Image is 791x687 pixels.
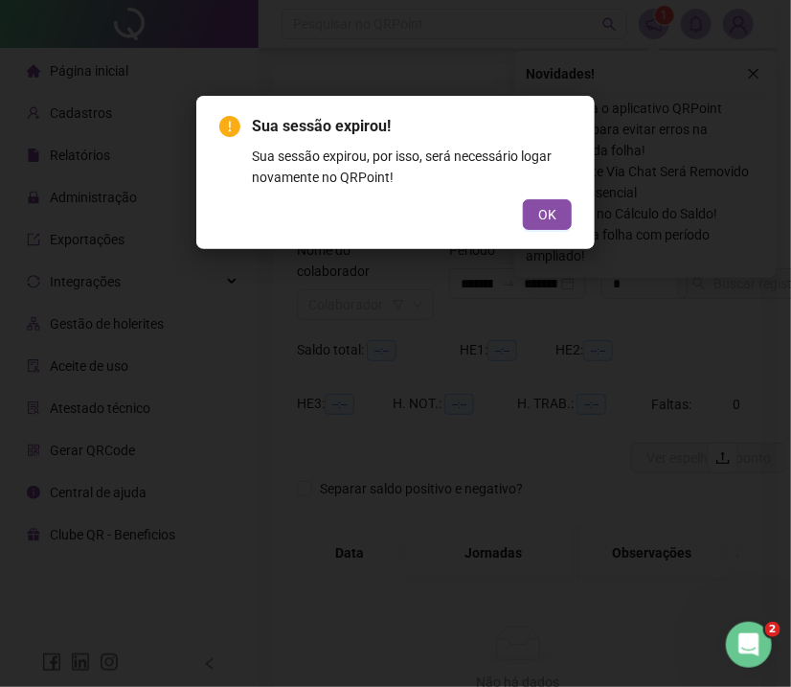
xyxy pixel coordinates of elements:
div: Sua sessão expirou, por isso, será necessário logar novamente no QRPoint! [252,146,572,188]
iframe: Intercom live chat [726,622,772,668]
span: 2 [765,622,780,637]
span: Sua sessão expirou! [252,117,391,135]
button: OK [523,199,572,230]
span: exclamation-circle [219,116,240,137]
span: OK [538,204,556,225]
